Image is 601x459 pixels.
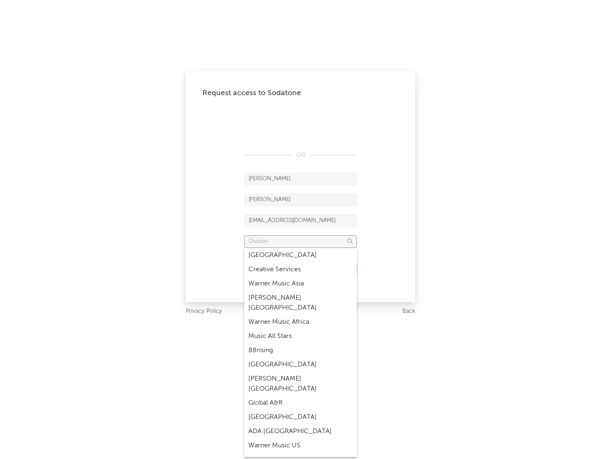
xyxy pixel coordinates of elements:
[244,315,357,329] div: Warner Music Africa
[244,173,357,185] input: First Name
[244,439,357,453] div: Warner Music US
[244,235,357,248] input: Division
[244,396,357,410] div: Global A&R
[244,150,357,160] div: OR
[202,88,399,98] div: Request access to Sodatone
[244,424,357,439] div: ADA [GEOGRAPHIC_DATA]
[244,329,357,343] div: Music All Stars
[244,277,357,291] div: Warner Music Asia
[402,306,415,317] a: Back
[244,358,357,372] div: [GEOGRAPHIC_DATA]
[244,372,357,396] div: [PERSON_NAME] [GEOGRAPHIC_DATA]
[244,248,357,262] div: [GEOGRAPHIC_DATA]
[244,291,357,315] div: [PERSON_NAME] [GEOGRAPHIC_DATA]
[244,410,357,424] div: [GEOGRAPHIC_DATA]
[244,194,357,206] input: Last Name
[244,214,357,227] input: Email
[244,262,357,277] div: Creative Services
[186,306,222,317] a: Privacy Policy
[244,343,357,358] div: 88rising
